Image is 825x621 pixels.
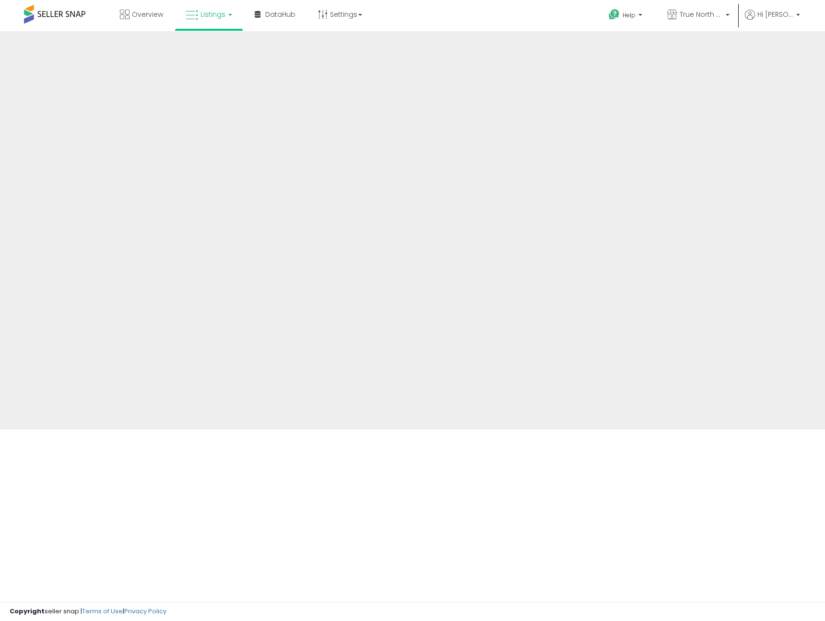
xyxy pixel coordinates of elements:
[608,9,620,21] i: Get Help
[265,10,295,19] span: DataHub
[623,11,636,19] span: Help
[601,1,652,31] a: Help
[757,10,793,19] span: Hi [PERSON_NAME]
[745,10,800,31] a: Hi [PERSON_NAME]
[132,10,163,19] span: Overview
[680,10,723,19] span: True North Supply & Co. - Walmart
[200,10,225,19] span: Listings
